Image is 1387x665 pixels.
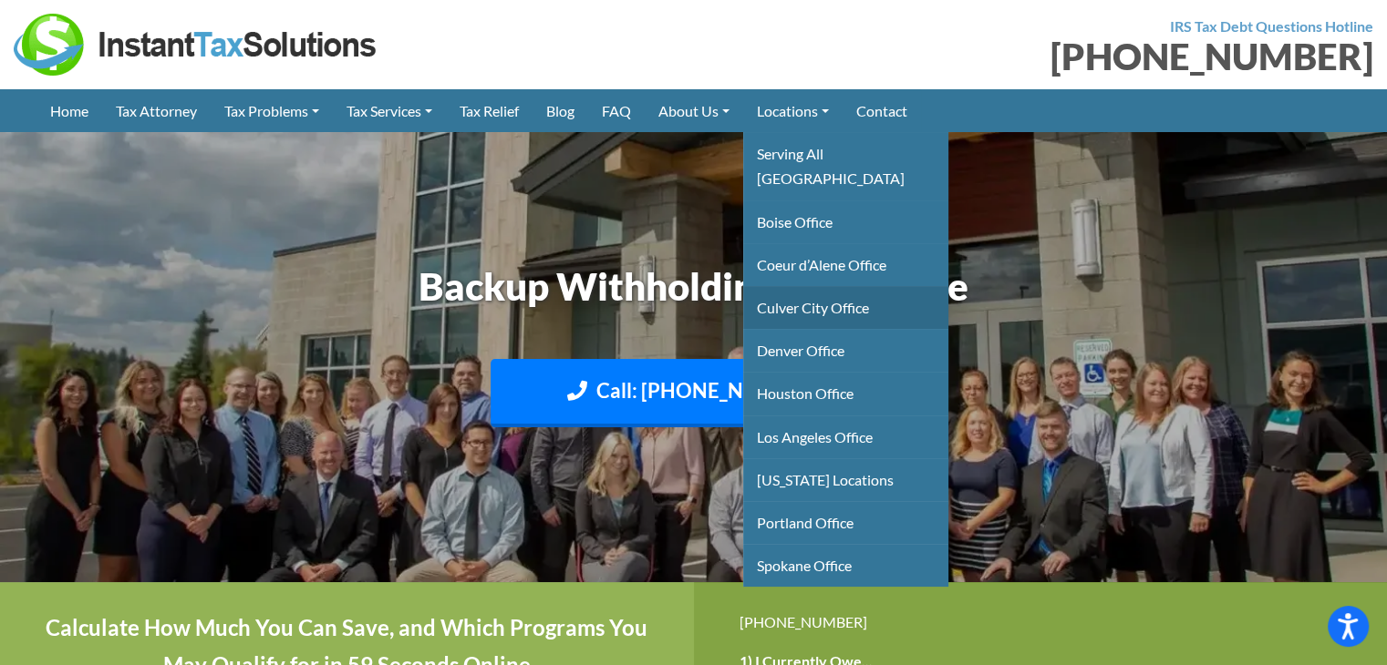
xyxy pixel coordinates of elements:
[743,132,948,199] a: Serving All [GEOGRAPHIC_DATA]
[743,329,948,372] a: Denver Office
[446,89,533,132] a: Tax Relief
[36,89,102,132] a: Home
[743,372,948,414] a: Houston Office
[743,243,948,286] a: Coeur d’Alene Office
[743,415,948,458] a: Los Angeles Office
[743,286,948,329] a: Culver City Office
[333,89,446,132] a: Tax Services
[743,458,948,501] a: [US_STATE] Locations
[14,14,378,76] img: Instant Tax Solutions Logo
[743,544,948,587] a: Spokane Office
[491,359,896,427] a: Call: [PHONE_NUMBER]
[211,89,333,132] a: Tax Problems
[588,89,645,132] a: FAQ
[708,38,1374,75] div: [PHONE_NUMBER]
[740,609,1342,634] div: [PHONE_NUMBER]
[843,89,921,132] a: Contact
[533,89,588,132] a: Blog
[743,89,843,132] a: Locations
[645,89,743,132] a: About Us
[1170,17,1373,35] strong: IRS Tax Debt Questions Hotline
[743,200,948,243] a: Boise Office
[743,501,948,544] a: Portland Office
[188,260,1200,313] h1: Backup Withholding Assistance
[14,34,378,51] a: Instant Tax Solutions Logo
[102,89,211,132] a: Tax Attorney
